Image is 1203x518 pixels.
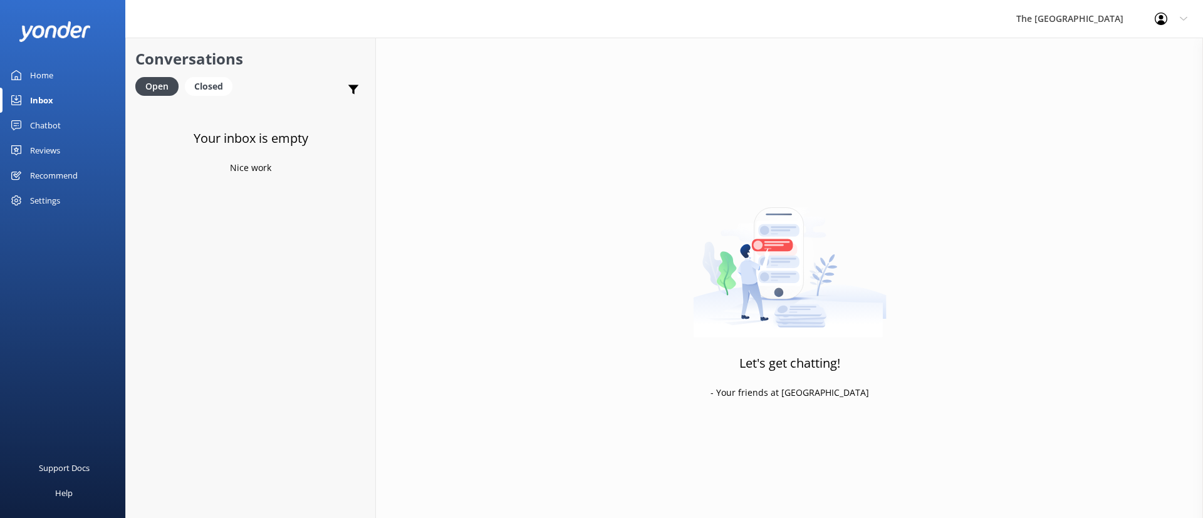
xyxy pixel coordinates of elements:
div: Reviews [30,138,60,163]
h2: Conversations [135,47,366,71]
div: Chatbot [30,113,61,138]
img: yonder-white-logo.png [19,21,91,42]
h3: Your inbox is empty [194,128,308,148]
p: Nice work [230,161,271,175]
img: artwork of a man stealing a conversation from at giant smartphone [693,181,887,338]
a: Open [135,79,185,93]
p: - Your friends at [GEOGRAPHIC_DATA] [711,386,869,400]
div: Support Docs [39,455,90,480]
div: Help [55,480,73,505]
div: Closed [185,77,232,96]
div: Home [30,63,53,88]
h3: Let's get chatting! [739,353,840,373]
a: Closed [185,79,239,93]
div: Recommend [30,163,78,188]
div: Inbox [30,88,53,113]
div: Settings [30,188,60,213]
div: Open [135,77,179,96]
